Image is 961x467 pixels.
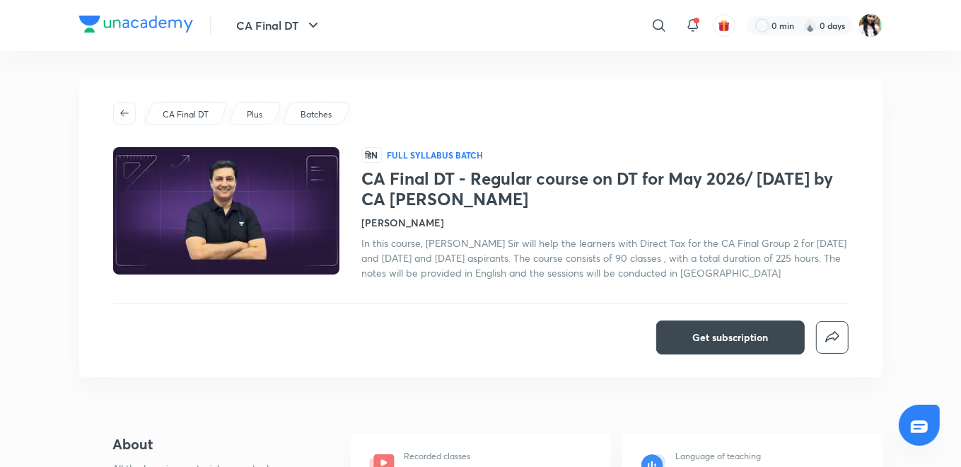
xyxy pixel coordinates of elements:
[110,146,341,276] img: Thumbnail
[656,321,805,354] button: Get subscription
[163,108,209,121] p: CA Final DT
[404,450,471,463] p: Recorded classes
[803,18,817,33] img: streak
[79,16,193,36] a: Company Logo
[247,108,262,121] p: Plus
[228,11,330,40] button: CA Final DT
[676,450,762,463] p: Language of teaching
[692,330,768,345] span: Get subscription
[362,147,382,163] span: हिN
[362,215,445,230] h4: [PERSON_NAME]
[160,108,211,121] a: CA Final DT
[362,236,847,279] span: In this course, [PERSON_NAME] Sir will help the learners with Direct Tax for the CA Final Group 2...
[79,16,193,33] img: Company Logo
[362,168,849,209] h1: CA Final DT - Regular course on DT for May 2026/ [DATE] by CA [PERSON_NAME]
[718,19,730,32] img: avatar
[113,434,305,455] h4: About
[244,108,264,121] a: Plus
[713,14,735,37] button: avatar
[298,108,334,121] a: Batches
[858,13,883,38] img: Bismita Dutta
[388,149,484,161] p: Full Syllabus Batch
[301,108,332,121] p: Batches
